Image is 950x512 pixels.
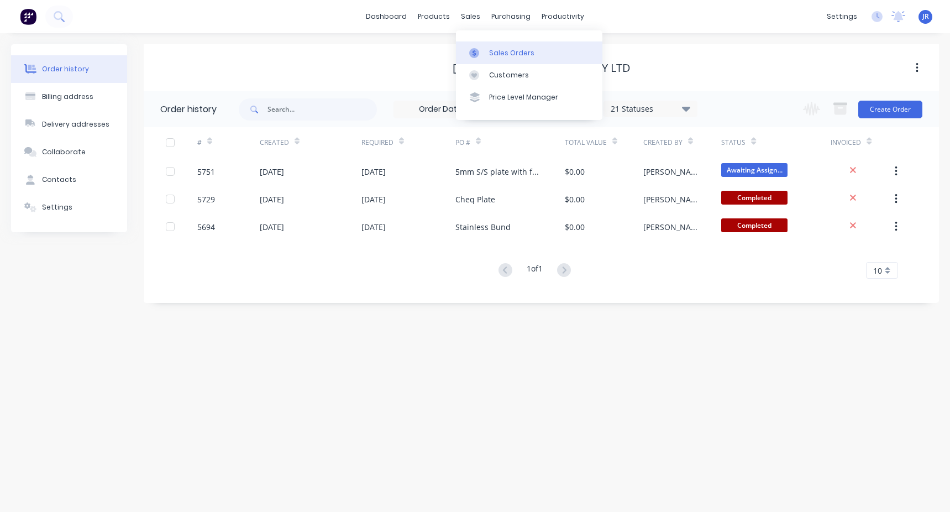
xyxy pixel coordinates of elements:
[160,103,217,116] div: Order history
[260,194,284,205] div: [DATE]
[42,92,93,102] div: Billing address
[267,98,377,121] input: Search...
[565,166,585,177] div: $0.00
[721,163,788,177] span: Awaiting Assign...
[361,194,386,205] div: [DATE]
[42,202,72,212] div: Settings
[42,119,109,129] div: Delivery addresses
[489,70,529,80] div: Customers
[361,127,455,158] div: Required
[831,127,893,158] div: Invoiced
[721,191,788,205] span: Completed
[260,166,284,177] div: [DATE]
[11,138,127,166] button: Collaborate
[197,166,215,177] div: 5751
[197,221,215,233] div: 5694
[643,138,683,148] div: Created By
[536,8,590,25] div: productivity
[643,194,700,205] div: [PERSON_NAME]
[643,127,722,158] div: Created By
[197,194,215,205] div: 5729
[20,8,36,25] img: Factory
[455,127,565,158] div: PO #
[565,194,585,205] div: $0.00
[455,166,543,177] div: 5mm S/S plate with fold
[527,263,543,279] div: 1 of 1
[455,8,486,25] div: sales
[721,138,746,148] div: Status
[565,138,607,148] div: Total Value
[11,194,127,221] button: Settings
[42,147,86,157] div: Collaborate
[873,265,882,276] span: 10
[831,138,861,148] div: Invoiced
[489,92,558,102] div: Price Level Manager
[456,41,602,64] a: Sales Orders
[197,127,260,158] div: #
[361,166,386,177] div: [DATE]
[453,61,631,75] div: [PERSON_NAME] Milling Pty Ltd
[11,83,127,111] button: Billing address
[456,86,602,108] a: Price Level Manager
[643,166,700,177] div: [PERSON_NAME]
[11,166,127,194] button: Contacts
[361,138,393,148] div: Required
[565,127,643,158] div: Total Value
[361,221,386,233] div: [DATE]
[455,138,470,148] div: PO #
[604,103,697,115] div: 21 Statuses
[858,101,922,118] button: Create Order
[197,138,202,148] div: #
[565,221,585,233] div: $0.00
[260,221,284,233] div: [DATE]
[260,138,289,148] div: Created
[260,127,361,158] div: Created
[11,55,127,83] button: Order history
[394,101,487,118] input: Order Date
[412,8,455,25] div: products
[489,48,534,58] div: Sales Orders
[643,221,700,233] div: [PERSON_NAME]
[455,221,511,233] div: Stainless Bund
[821,8,863,25] div: settings
[486,8,536,25] div: purchasing
[721,218,788,232] span: Completed
[922,12,929,22] span: JR
[11,111,127,138] button: Delivery addresses
[455,194,495,205] div: Cheq Plate
[42,64,89,74] div: Order history
[721,127,831,158] div: Status
[456,64,602,86] a: Customers
[360,8,412,25] a: dashboard
[42,175,76,185] div: Contacts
